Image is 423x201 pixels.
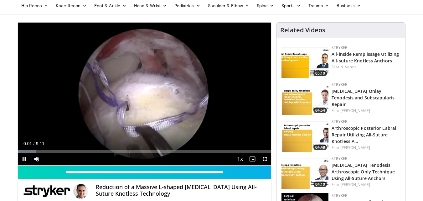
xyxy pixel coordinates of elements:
[23,184,71,199] img: Stryker
[18,153,30,165] button: Pause
[281,82,328,115] a: 04:54
[36,141,44,146] span: 9:11
[332,193,347,198] a: Stryker
[332,82,347,87] a: Stryker
[281,156,328,189] img: dd3c9599-9b8f-4523-a967-19256dd67964.150x105_q85_crop-smart_upscale.jpg
[332,108,400,114] div: Feat.
[332,125,396,144] a: Arthroscopic Posterior Labral Repair Utilizing All-Suture Knotless A…
[281,82,328,115] img: f0e53f01-d5db-4f12-81ed-ecc49cba6117.150x105_q85_crop-smart_upscale.jpg
[340,145,370,150] a: [PERSON_NAME]
[313,71,327,76] span: 05:10
[96,184,266,197] h4: Reduction of a Massive L-shaped [MEDICAL_DATA] Using All-Suture Knotless Technology
[281,45,328,78] a: 05:10
[246,153,259,165] button: Enable picture-in-picture mode
[280,26,325,34] h4: Related Videos
[332,51,399,64] a: All-inside Remplissage Utilizing All-suture Knotless Anchors
[23,141,32,146] span: 0:01
[332,119,347,124] a: Stryker
[281,119,328,152] a: 04:48
[313,145,327,150] span: 04:48
[332,145,400,151] div: Feat.
[234,153,246,165] button: Playback Rate
[281,119,328,152] img: d2f6a426-04ef-449f-8186-4ca5fc42937c.150x105_q85_crop-smart_upscale.jpg
[18,150,271,153] div: Progress Bar
[332,162,395,181] a: [MEDICAL_DATA] Tenodesis Arthroscopic Only Technique Using All-Suture Anchors
[332,64,400,70] div: Feat.
[340,64,357,70] a: N. Verma
[332,88,395,107] a: [MEDICAL_DATA] Onlay Tenodesis and Subscapularis Repair
[281,45,328,78] img: 0dbaa052-54c8-49be-8279-c70a6c51c0f9.150x105_q85_crop-smart_upscale.jpg
[259,153,271,165] button: Fullscreen
[18,23,271,166] video-js: Video Player
[332,156,347,161] a: Stryker
[34,141,35,146] span: /
[73,184,88,199] img: Avatar
[30,153,43,165] button: Mute
[313,182,327,187] span: 04:10
[313,108,327,113] span: 04:54
[340,108,370,113] a: [PERSON_NAME]
[281,156,328,189] a: 04:10
[340,182,370,187] a: [PERSON_NAME]
[332,182,400,188] div: Feat.
[332,45,347,50] a: Stryker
